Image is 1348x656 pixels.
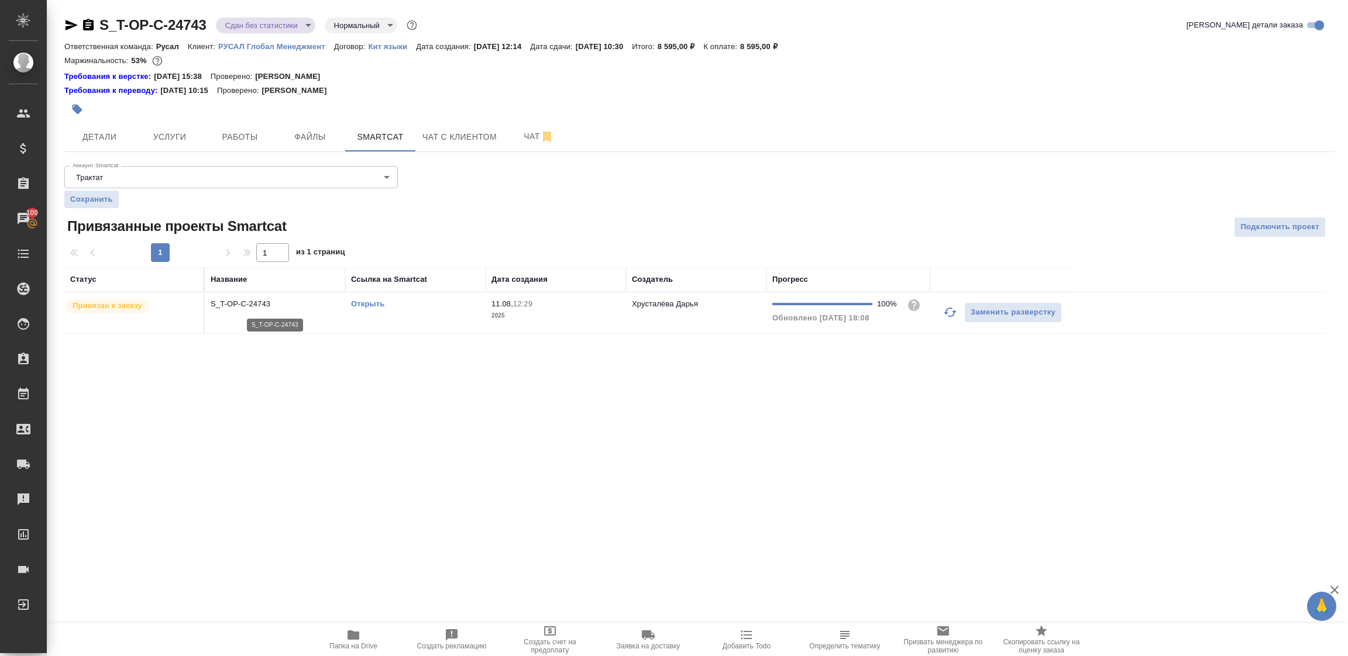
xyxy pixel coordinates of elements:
p: Хрусталёва Дарья [632,299,698,308]
p: Кит языки [368,42,416,51]
button: Доп статусы указывают на важность/срочность заказа [404,18,419,33]
div: Сдан без статистики [325,18,397,33]
p: Проверено: [211,71,256,82]
p: Ответственная команда: [64,42,156,51]
div: Дата создания [491,274,548,285]
span: Чат [511,129,567,144]
button: Скопировать ссылку [81,18,95,32]
span: 🙏 [1312,594,1332,619]
span: Чат с клиентом [422,130,497,144]
div: Ссылка на Smartcat [351,274,427,285]
span: Сохранить [70,194,113,205]
svg: Отписаться [540,130,554,144]
span: [PERSON_NAME] детали заказа [1187,19,1303,31]
a: Открыть [351,299,384,308]
div: Создатель [632,274,673,285]
span: Работы [212,130,268,144]
p: 8 595,00 ₽ [658,42,704,51]
button: Скопировать ссылку для ЯМессенджера [64,18,78,32]
p: К оплате: [703,42,740,51]
p: [DATE] 10:15 [160,85,217,96]
a: РУСАЛ Глобал Менеджмент [218,41,334,51]
div: 100% [877,298,897,310]
span: из 1 страниц [296,245,345,262]
div: Прогресс [772,274,808,285]
div: Трактат [64,166,398,188]
a: S_T-OP-C-24743 [99,17,207,33]
p: Русал [156,42,188,51]
p: Договор: [334,42,369,51]
a: Кит языки [368,41,416,51]
p: Клиент: [188,42,218,51]
button: 3350.80 RUB; [150,53,165,68]
span: 100 [19,207,46,219]
p: РУСАЛ Глобал Менеджмент [218,42,334,51]
div: Нажми, чтобы открыть папку с инструкцией [64,85,160,96]
p: 2025 [491,310,620,322]
p: [DATE] 10:30 [576,42,632,51]
p: S_T-OP-C-24743 [211,298,339,310]
p: [DATE] 15:38 [154,71,211,82]
span: Привязанные проекты Smartcat [64,217,287,236]
button: Сдан без статистики [222,20,301,30]
p: 12:29 [513,299,532,308]
button: Трактат [73,172,106,182]
p: Привязан к заказу [73,300,142,312]
p: [DATE] 12:14 [474,42,531,51]
p: Дата создания: [416,42,473,51]
button: Обновить прогресс [936,298,964,326]
div: Название [211,274,247,285]
span: Smartcat [352,130,408,144]
button: Нормальный [331,20,383,30]
span: Подключить проект [1240,220,1319,234]
p: [PERSON_NAME] [255,71,329,82]
span: Файлы [282,130,338,144]
span: Обновлено [DATE] 18:08 [772,313,869,322]
button: 🙏 [1307,592,1336,621]
button: Подключить проект [1234,217,1326,237]
p: Дата сдачи: [530,42,575,51]
p: Проверено: [217,85,262,96]
a: Требования к переводу: [64,85,160,96]
span: Услуги [142,130,198,144]
button: Сохранить [64,191,119,208]
span: Детали [71,130,128,144]
div: Сдан без статистики [216,18,315,33]
p: 11.08, [491,299,513,308]
p: Итого: [632,42,657,51]
button: Добавить тэг [64,96,90,122]
p: [PERSON_NAME] [262,85,335,96]
button: Заменить разверстку [964,302,1062,323]
p: 8 595,00 ₽ [740,42,786,51]
p: 53% [131,56,149,65]
p: Маржинальность: [64,56,131,65]
div: Нажми, чтобы открыть папку с инструкцией [64,71,154,82]
span: Заменить разверстку [971,306,1055,319]
a: Требования к верстке: [64,71,154,82]
div: Статус [70,274,97,285]
a: 100 [3,204,44,233]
